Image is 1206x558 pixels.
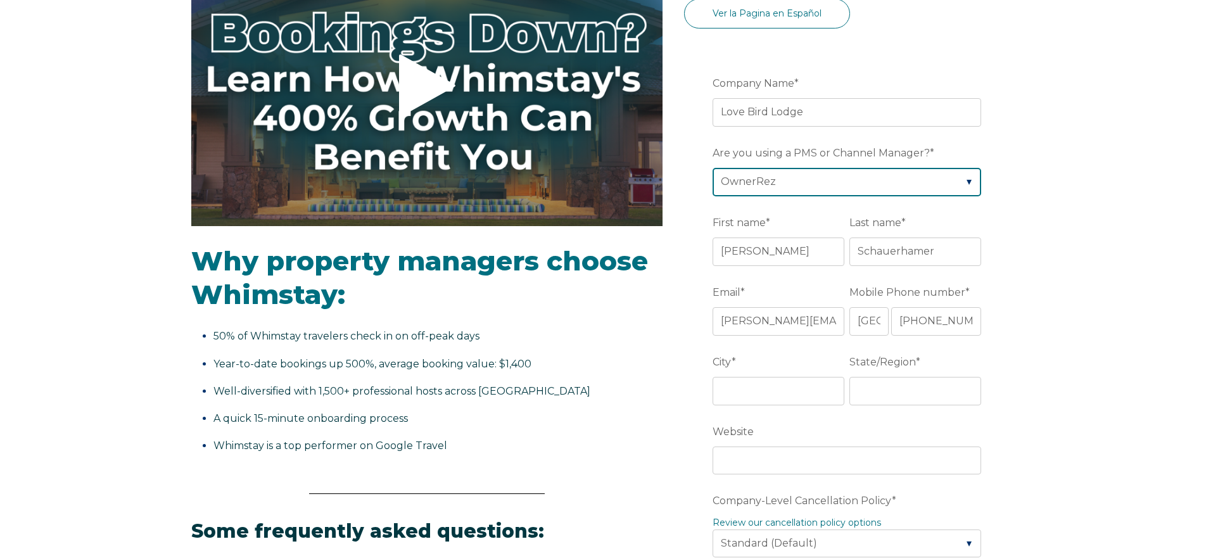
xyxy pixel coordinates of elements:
span: A quick 15-minute onboarding process [213,412,408,424]
span: Some frequently asked questions: [191,519,544,543]
span: Email [713,282,740,302]
span: Company-Level Cancellation Policy [713,491,892,510]
span: Company Name [713,73,794,93]
span: First name [713,213,766,232]
span: Well-diversified with 1,500+ professional hosts across [GEOGRAPHIC_DATA] [213,385,590,397]
span: Mobile Phone number [849,282,965,302]
span: Whimstay is a top performer on Google Travel [213,440,447,452]
span: Are you using a PMS or Channel Manager? [713,143,930,163]
span: Website [713,422,754,441]
span: Year-to-date bookings up 500%, average booking value: $1,400 [213,358,531,370]
span: 50% of Whimstay travelers check in on off-peak days [213,330,479,342]
span: Why property managers choose Whimstay: [191,244,648,311]
span: Last name [849,213,901,232]
a: Review our cancellation policy options [713,517,881,528]
span: State/Region [849,352,916,372]
span: City [713,352,732,372]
